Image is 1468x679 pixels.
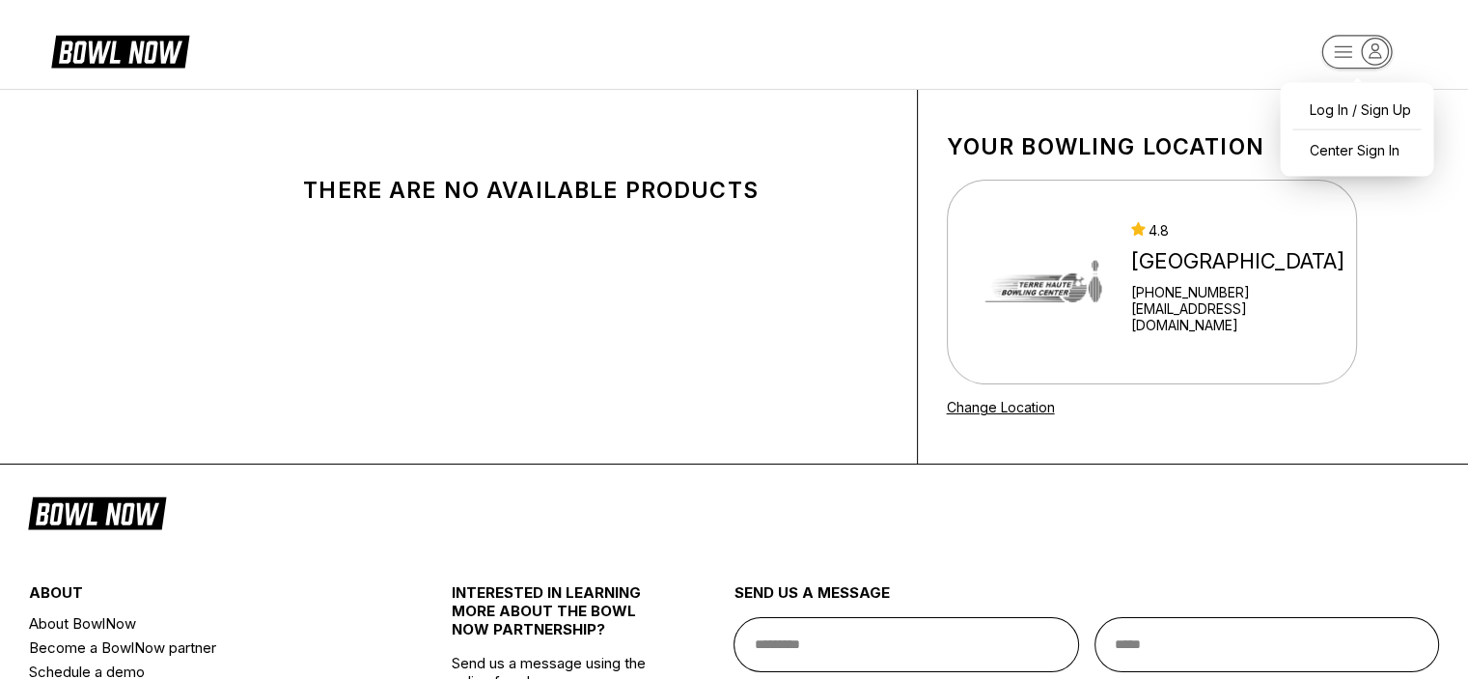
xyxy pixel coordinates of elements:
[29,636,381,660] a: Become a BowlNow partner
[947,133,1357,160] h1: Your bowling location
[1131,284,1348,300] div: [PHONE_NUMBER]
[1131,248,1348,274] div: [GEOGRAPHIC_DATA]
[973,210,1114,354] img: Terre Haute Bowling Center
[1131,300,1348,333] a: [EMAIL_ADDRESS][DOMAIN_NAME]
[1131,222,1348,239] div: 4.8
[1289,93,1424,127] a: Log In / Sign Up
[29,611,381,636] a: About BowlNow
[734,583,1439,617] div: send us a message
[233,177,830,204] div: There are no available products
[452,583,663,654] div: INTERESTED IN LEARNING MORE ABOUT THE BOWL NOW PARTNERSHIP?
[29,583,381,611] div: about
[1289,133,1424,167] a: Center Sign In
[947,399,1055,415] a: Change Location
